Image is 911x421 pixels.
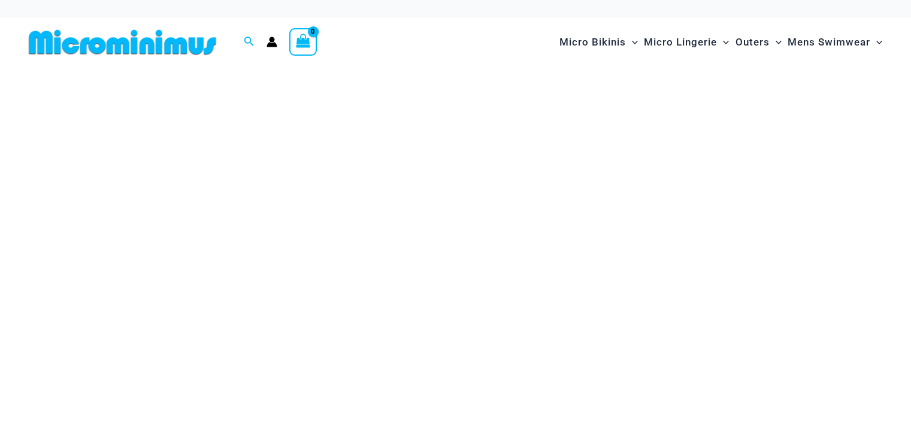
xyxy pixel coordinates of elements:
[244,35,255,50] a: Search icon link
[733,24,785,60] a: OutersMenu ToggleMenu Toggle
[555,22,887,62] nav: Site Navigation
[788,27,870,57] span: Mens Swimwear
[289,28,317,56] a: View Shopping Cart, empty
[24,29,221,56] img: MM SHOP LOGO FLAT
[626,27,638,57] span: Menu Toggle
[267,37,277,47] a: Account icon link
[870,27,882,57] span: Menu Toggle
[717,27,729,57] span: Menu Toggle
[641,24,732,60] a: Micro LingerieMenu ToggleMenu Toggle
[785,24,885,60] a: Mens SwimwearMenu ToggleMenu Toggle
[736,27,770,57] span: Outers
[559,27,626,57] span: Micro Bikinis
[644,27,717,57] span: Micro Lingerie
[770,27,782,57] span: Menu Toggle
[556,24,641,60] a: Micro BikinisMenu ToggleMenu Toggle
